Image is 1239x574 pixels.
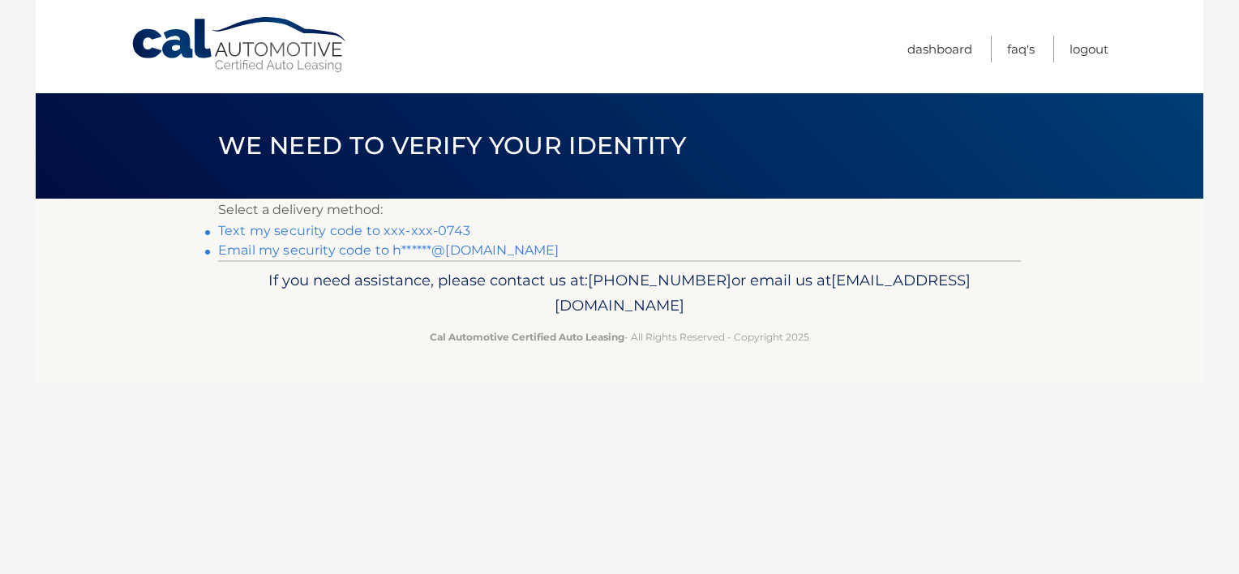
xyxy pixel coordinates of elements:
a: Email my security code to h******@[DOMAIN_NAME] [218,242,559,258]
p: If you need assistance, please contact us at: or email us at [229,268,1010,319]
a: Logout [1070,36,1108,62]
a: Dashboard [907,36,972,62]
p: Select a delivery method: [218,199,1021,221]
a: Text my security code to xxx-xxx-0743 [218,223,470,238]
p: - All Rights Reserved - Copyright 2025 [229,328,1010,345]
span: We need to verify your identity [218,131,686,161]
span: [PHONE_NUMBER] [588,271,731,289]
a: FAQ's [1007,36,1035,62]
strong: Cal Automotive Certified Auto Leasing [430,331,624,343]
a: Cal Automotive [131,16,349,74]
